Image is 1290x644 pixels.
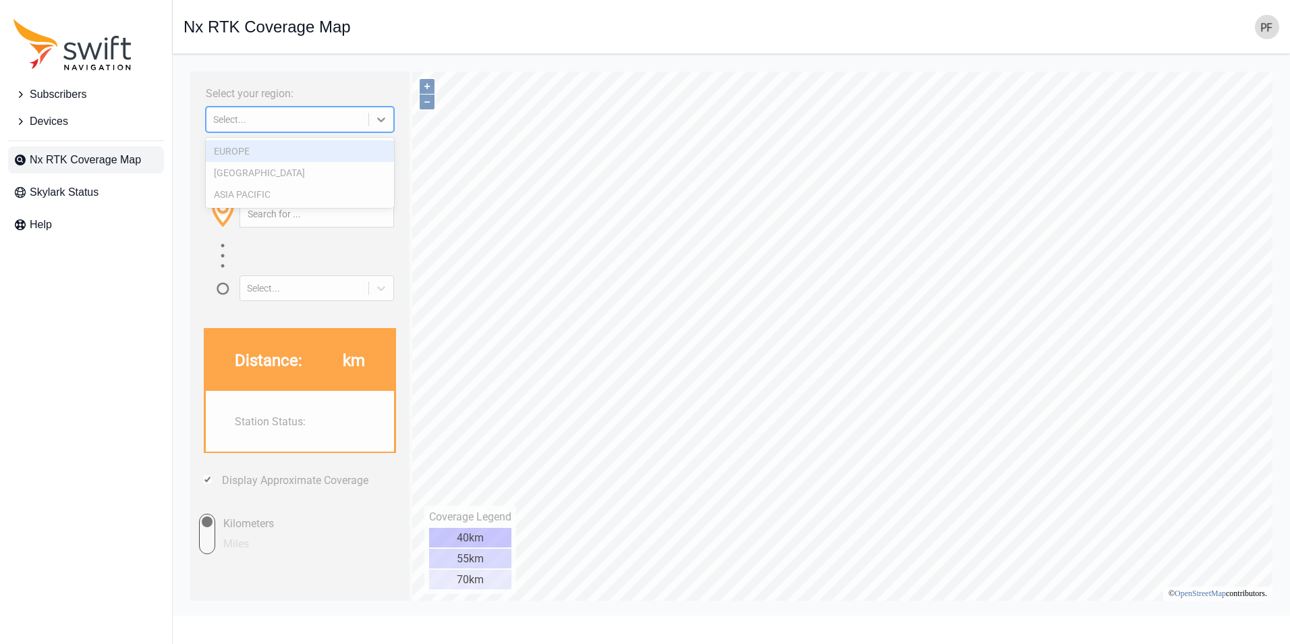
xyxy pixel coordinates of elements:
iframe: RTK Map [184,65,1279,605]
a: Nx RTK Coverage Map [8,146,164,173]
button: Subscribers [8,81,164,108]
span: Subscribers [30,86,86,103]
span: Help [30,217,52,233]
div: Coverage Legend [246,446,328,458]
li: © contributors. [985,524,1084,533]
img: user photo [1255,15,1279,39]
a: OpenStreetMap [991,524,1042,533]
button: Devices [8,108,164,135]
div: 55km [246,484,328,504]
h1: Nx RTK Coverage Map [184,19,351,35]
span: Nx RTK Coverage Map [30,152,141,168]
div: 70km [246,505,328,525]
span: Skylark Status [30,184,99,200]
a: Help [8,211,164,238]
div: 40km [246,463,328,483]
span: Devices [30,113,68,130]
a: Skylark Status [8,179,164,206]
